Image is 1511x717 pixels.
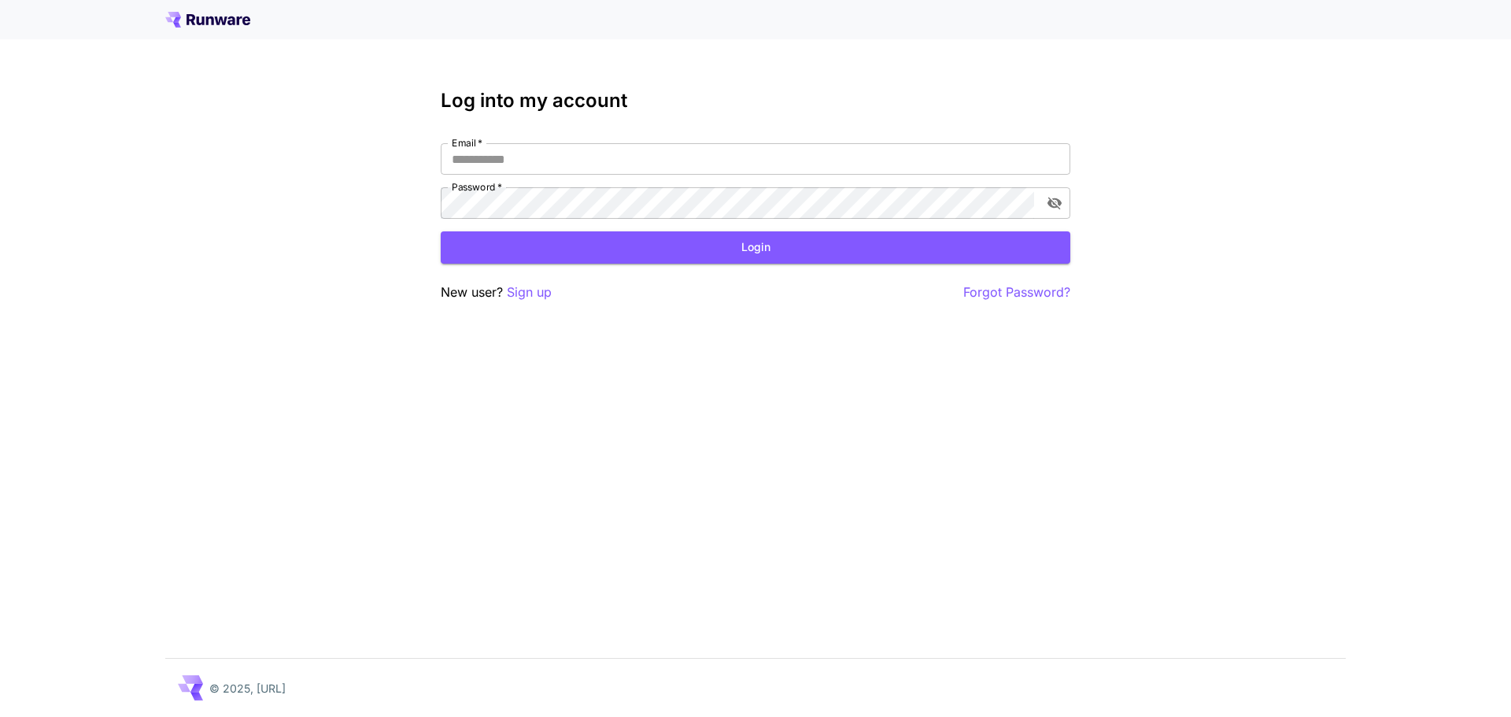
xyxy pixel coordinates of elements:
[1040,189,1069,217] button: toggle password visibility
[441,283,552,302] p: New user?
[452,180,502,194] label: Password
[209,680,286,697] p: © 2025, [URL]
[452,136,482,150] label: Email
[441,231,1070,264] button: Login
[963,283,1070,302] button: Forgot Password?
[441,90,1070,112] h3: Log into my account
[507,283,552,302] button: Sign up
